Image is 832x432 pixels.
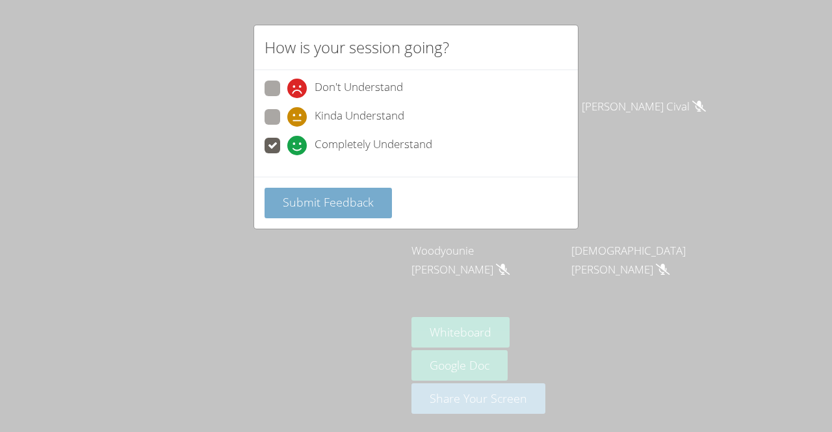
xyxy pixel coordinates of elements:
[315,79,403,98] span: Don't Understand
[315,107,404,127] span: Kinda Understand
[265,36,449,59] h2: How is your session going?
[315,136,432,155] span: Completely Understand
[265,188,392,218] button: Submit Feedback
[283,194,374,210] span: Submit Feedback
